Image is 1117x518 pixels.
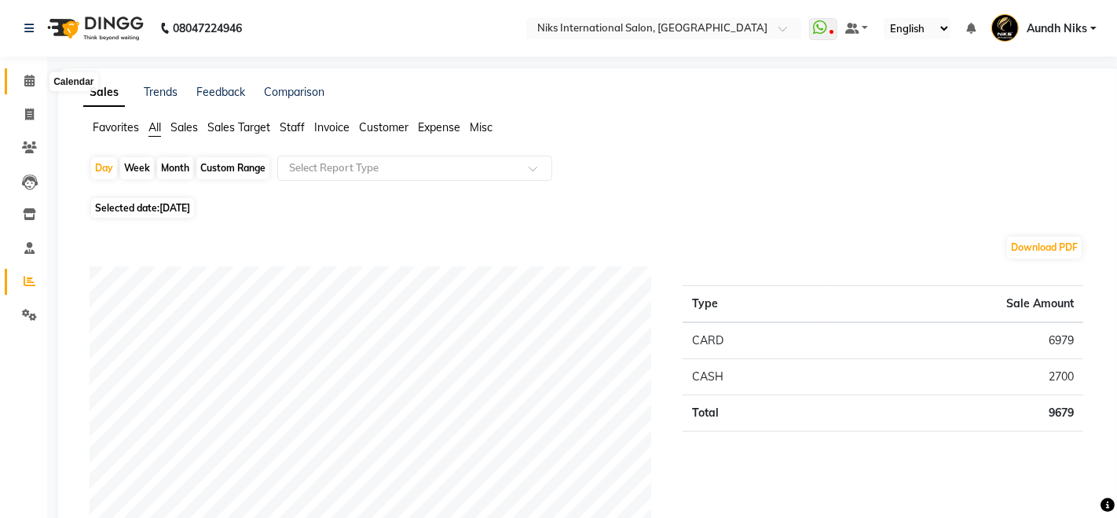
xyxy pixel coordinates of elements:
[830,359,1083,395] td: 2700
[1027,20,1087,37] span: Aundh Niks
[418,120,460,134] span: Expense
[830,286,1083,323] th: Sale Amount
[120,157,154,179] div: Week
[830,395,1083,432] td: 9679
[148,120,161,134] span: All
[170,120,198,134] span: Sales
[196,85,245,99] a: Feedback
[683,286,830,323] th: Type
[470,120,493,134] span: Misc
[359,120,408,134] span: Customer
[314,120,350,134] span: Invoice
[683,359,830,395] td: CASH
[144,85,178,99] a: Trends
[280,120,305,134] span: Staff
[683,395,830,432] td: Total
[683,322,830,359] td: CARD
[93,120,139,134] span: Favorites
[159,202,190,214] span: [DATE]
[173,6,242,50] b: 08047224946
[207,120,270,134] span: Sales Target
[196,157,269,179] div: Custom Range
[91,198,194,218] span: Selected date:
[157,157,193,179] div: Month
[49,72,97,91] div: Calendar
[264,85,324,99] a: Comparison
[91,157,117,179] div: Day
[991,14,1019,42] img: Aundh Niks
[1007,237,1082,259] button: Download PDF
[830,322,1083,359] td: 6979
[40,6,148,50] img: logo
